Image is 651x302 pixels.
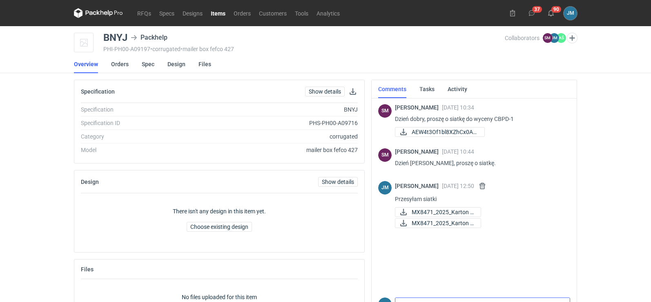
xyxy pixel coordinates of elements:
figcaption: JM [549,33,559,43]
div: Sebastian Markut [378,148,392,162]
button: MX8471_2025_Karton F... [395,218,481,228]
a: Tools [291,8,312,18]
p: There isn't any design in this item yet. [173,207,266,215]
button: Choose existing design [187,222,252,232]
span: AEW4t3Of1bl8XZhCx0A6... [412,128,478,136]
a: AEW4t3Of1bl8XZhCx0A6... [395,127,485,137]
span: [DATE] 10:44 [442,148,474,155]
a: Customers [255,8,291,18]
button: 37 [525,7,538,20]
span: Choose existing design [190,224,248,230]
div: BNYJ [103,33,127,43]
a: Orders [230,8,255,18]
a: Design [167,55,185,73]
figcaption: SM [378,148,392,162]
a: Overview [74,55,98,73]
a: Specs [155,8,178,18]
div: AEW4t3Of1bl8XZhCx0A6scNq4yUib2pB7xAB42x1.docx [395,127,477,137]
span: [PERSON_NAME] [395,183,442,189]
p: Przesyłam siatki [395,194,564,204]
p: No files uploaded for this item [182,293,257,301]
a: RFQs [133,8,155,18]
span: • corrugated [150,46,181,52]
div: mailer box fefco 427 [192,146,358,154]
a: Comments [378,80,406,98]
span: [DATE] 12:50 [442,183,474,189]
a: Show details [318,177,358,187]
div: PHI-PH00-A09197 [103,46,505,52]
div: Joanna Myślak [564,7,577,20]
figcaption: JM [378,181,392,195]
div: BNYJ [192,105,358,114]
div: Category [81,132,192,141]
div: corrugated [192,132,358,141]
div: MX8471_2025_Karton F427_EB_345x245x72 mm_Zew.391x260x82 mm_BNYJ siatka.pdf [395,207,477,217]
a: Activity [448,80,467,98]
h2: Design [81,179,99,185]
button: 90 [544,7,557,20]
figcaption: SM [543,33,553,43]
div: Specification [81,105,192,114]
a: Files [198,55,211,73]
span: [PERSON_NAME] [395,104,442,111]
div: Model [81,146,192,154]
span: [PERSON_NAME] [395,148,442,155]
div: Joanna Myślak [378,181,392,195]
span: Collaborators [505,35,540,41]
span: [DATE] 10:34 [442,104,474,111]
svg: Packhelp Pro [74,8,123,18]
div: PHS-PH00-A09716 [192,119,358,127]
div: Sebastian Markut [378,104,392,118]
p: Dzień [PERSON_NAME], proszę o siatkę. [395,158,564,168]
a: Items [207,8,230,18]
div: Packhelp [131,33,167,43]
span: MX8471_2025_Karton F... [412,208,474,217]
figcaption: AŚ [556,33,566,43]
button: MX8471_2025_Karton F... [395,207,481,217]
a: Show details [305,87,345,96]
span: • mailer box fefco 427 [181,46,234,52]
button: Edit collaborators [567,33,577,43]
a: Orders [111,55,129,73]
a: Analytics [312,8,344,18]
h2: Files [81,266,94,273]
a: Designs [178,8,207,18]
a: Spec [142,55,154,73]
a: Tasks [419,80,435,98]
button: JM [564,7,577,20]
div: MX8471_2025_Karton F427_EB_345x245x72 mm_Zew.391x260x82 mm_BNYJ.pdf [395,218,477,228]
figcaption: SM [378,104,392,118]
div: Specification ID [81,119,192,127]
h2: Specification [81,88,115,95]
span: MX8471_2025_Karton F... [412,219,474,228]
button: Download specification [348,87,358,96]
p: Dzień dobry, proszę o siatkę do wyceny CBPD-1 [395,114,564,124]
